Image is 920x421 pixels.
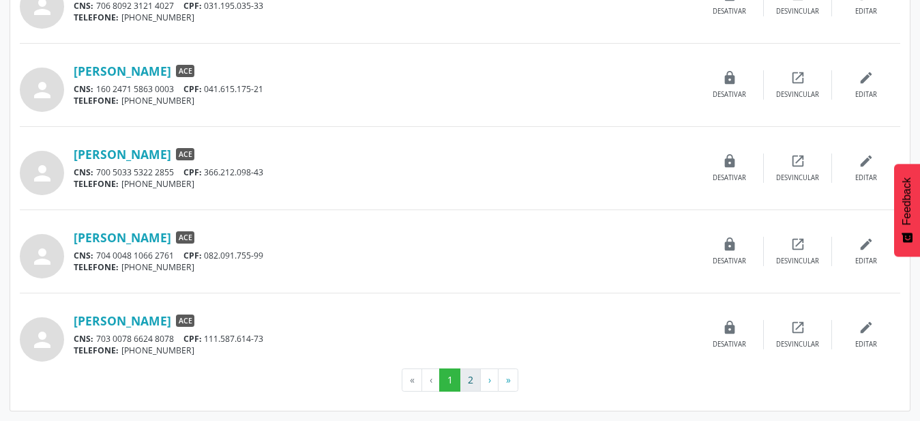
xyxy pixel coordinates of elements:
div: 703 0078 6624 8078 111.587.614-73 [74,333,696,345]
i: lock [722,154,737,169]
span: CPF: [183,333,202,345]
span: ACE [176,65,194,77]
i: open_in_new [790,320,805,335]
span: CNS: [74,166,93,178]
i: person [30,161,55,186]
div: Desativar [713,340,746,349]
button: Go to page 2 [460,368,481,392]
i: open_in_new [790,70,805,85]
span: CPF: [183,250,202,261]
div: Desativar [713,7,746,16]
div: [PHONE_NUMBER] [74,345,696,356]
div: 704 0048 1066 2761 082.091.755-99 [74,250,696,261]
div: [PHONE_NUMBER] [74,95,696,106]
div: Desvincular [776,7,819,16]
div: Editar [855,257,877,266]
div: Editar [855,340,877,349]
button: Feedback - Mostrar pesquisa [894,164,920,257]
div: Desativar [713,173,746,183]
a: [PERSON_NAME] [74,63,171,78]
i: lock [722,237,737,252]
a: [PERSON_NAME] [74,147,171,162]
span: TELEFONE: [74,261,119,273]
i: edit [859,320,874,335]
i: open_in_new [790,237,805,252]
i: lock [722,320,737,335]
div: Desativar [713,257,746,266]
div: [PHONE_NUMBER] [74,261,696,273]
span: ACE [176,231,194,244]
i: edit [859,70,874,85]
div: [PHONE_NUMBER] [74,178,696,190]
div: [PHONE_NUMBER] [74,12,696,23]
button: Go to page 1 [439,368,460,392]
span: CNS: [74,250,93,261]
span: CPF: [183,166,202,178]
span: Feedback [901,177,913,225]
span: CNS: [74,83,93,95]
a: [PERSON_NAME] [74,230,171,245]
i: person [30,244,55,269]
div: Editar [855,173,877,183]
button: Go to next page [480,368,499,392]
span: ACE [176,148,194,160]
div: 160 2471 5863 0003 041.615.175-21 [74,83,696,95]
span: ACE [176,315,194,327]
span: TELEFONE: [74,345,119,356]
i: edit [859,154,874,169]
div: Desvincular [776,340,819,349]
ul: Pagination [20,368,900,392]
div: Desvincular [776,90,819,100]
span: CNS: [74,333,93,345]
i: edit [859,237,874,252]
button: Go to last page [498,368,518,392]
div: 700 5033 5322 2855 366.212.098-43 [74,166,696,178]
div: Desativar [713,90,746,100]
i: person [30,78,55,102]
span: TELEFONE: [74,178,119,190]
div: Desvincular [776,173,819,183]
i: open_in_new [790,154,805,169]
a: [PERSON_NAME] [74,313,171,328]
i: person [30,328,55,352]
div: Desvincular [776,257,819,266]
div: Editar [855,90,877,100]
span: CPF: [183,83,202,95]
span: TELEFONE: [74,95,119,106]
div: Editar [855,7,877,16]
span: TELEFONE: [74,12,119,23]
i: lock [722,70,737,85]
